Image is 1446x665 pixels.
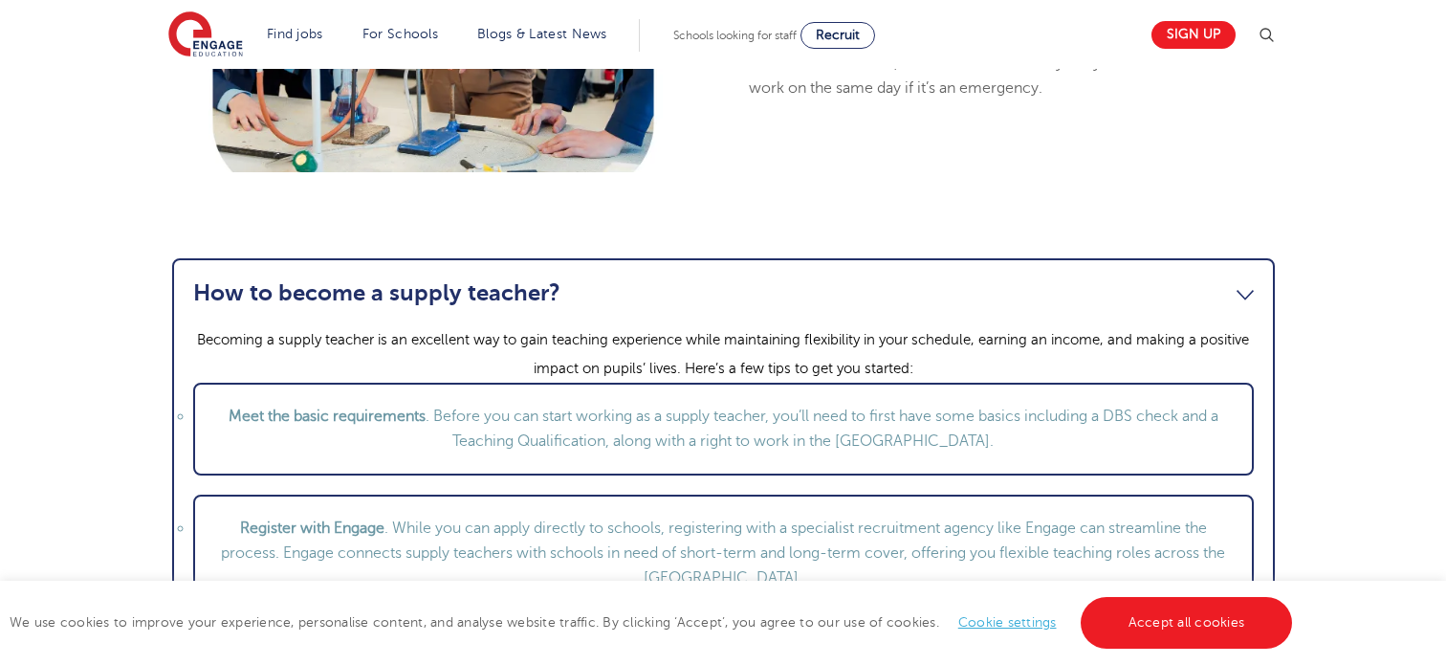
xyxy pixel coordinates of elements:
[673,29,797,42] span: Schools looking for staff
[193,279,1254,306] a: How to become a supply teacher?
[477,27,607,41] a: Blogs & Latest News
[240,520,384,537] strong: Register with Engage
[1081,597,1293,649] a: Accept all cookies
[1151,21,1236,49] a: Sign up
[193,325,1254,383] p: Becoming a supply teacher is an excellent way to gain teaching experience while maintaining flexi...
[816,28,860,42] span: Recruit
[229,408,426,425] strong: Meet the basic requirements
[193,383,1254,476] li: . Before you can start working as a supply teacher, you’ll need to first have some basics includi...
[362,27,438,41] a: For Schools
[958,615,1057,630] a: Cookie settings
[800,22,875,49] a: Recruit
[10,615,1297,630] span: We use cookies to improve your experience, personalise content, and analyse website traffic. By c...
[267,27,323,41] a: Find jobs
[193,495,1254,612] li: . While you can apply directly to schools, registering with a specialist recruitment agency like ...
[168,11,243,59] img: Engage Education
